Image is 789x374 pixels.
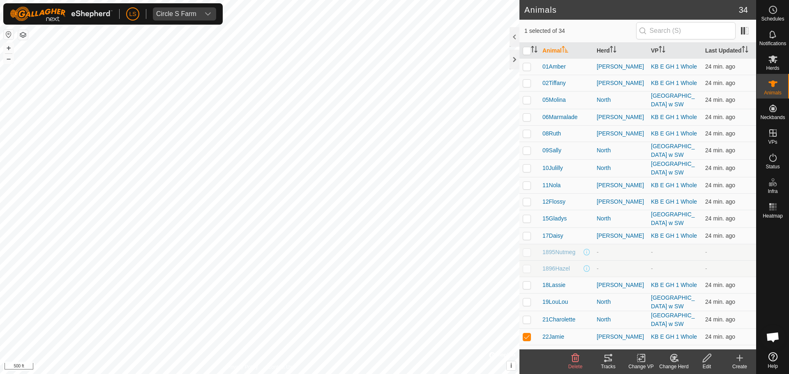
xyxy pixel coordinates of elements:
a: Contact Us [268,363,292,371]
span: Sep 12, 2025, 1:33 PM [705,182,735,188]
app-display-virtual-paddock-transition: - [651,265,653,272]
span: 21Charolette [542,315,575,324]
span: Sep 12, 2025, 1:33 PM [705,80,735,86]
span: 25Naomi [542,349,565,358]
span: LS [129,10,136,18]
div: [PERSON_NAME] [597,181,644,190]
span: Sep 12, 2025, 1:33 PM [705,232,735,239]
span: 11Nola [542,181,561,190]
div: dropdown trigger [200,7,216,21]
span: 18Lassie [542,281,565,289]
span: 22Jamie [542,333,564,341]
span: Sep 12, 2025, 1:33 PM [705,63,735,70]
span: Sep 12, 2025, 1:33 PM [705,147,735,154]
span: Sep 12, 2025, 1:33 PM [705,333,735,340]
span: Sep 12, 2025, 1:33 PM [705,198,735,205]
span: Sep 12, 2025, 1:33 PM [705,316,735,323]
span: Status [766,164,780,169]
span: 1896Hazel [542,264,570,273]
div: North [597,298,644,306]
p-sorticon: Activate to sort [659,47,665,54]
a: KB E GH 1 Whole [651,114,697,120]
span: 15Gladys [542,214,567,223]
div: [PERSON_NAME] [597,232,644,240]
a: KB E GH 1 Whole [651,198,697,205]
a: [GEOGRAPHIC_DATA] w SW [651,294,695,310]
th: Last Updated [702,43,756,59]
span: 1 selected of 34 [524,27,636,35]
span: 10Julilly [542,164,563,172]
span: 01Amber [542,62,566,71]
span: Circle S Farm [153,7,200,21]
app-display-virtual-paddock-transition: - [651,249,653,255]
button: – [4,54,14,64]
div: North [597,315,644,324]
div: North [597,164,644,172]
span: 1895Nutmeg [542,248,575,257]
span: Sep 12, 2025, 1:33 PM [705,298,735,305]
div: [PERSON_NAME] [597,281,644,289]
div: [PERSON_NAME] [597,62,644,71]
p-sorticon: Activate to sort [610,47,616,54]
div: [PERSON_NAME] [597,79,644,87]
div: Tracks [592,363,625,370]
a: KB E GH 1 Whole [651,80,697,86]
div: [PERSON_NAME] [597,197,644,206]
div: North [597,96,644,104]
span: 17Daisy [542,232,563,240]
span: Schedules [761,16,784,21]
div: [PERSON_NAME] [597,129,644,138]
div: North [597,214,644,223]
a: Privacy Policy [227,363,258,371]
p-sorticon: Activate to sort [562,47,568,54]
a: [GEOGRAPHIC_DATA] w SW [651,92,695,108]
span: Notifications [759,41,786,46]
a: [GEOGRAPHIC_DATA] w SW [651,161,695,176]
div: [PERSON_NAME] [597,349,644,358]
th: VP [648,43,702,59]
span: - [705,249,707,255]
button: Reset Map [4,30,14,39]
a: KB E GH 1 Whole [651,333,697,340]
span: Sep 12, 2025, 1:33 PM [705,215,735,222]
a: Help [757,349,789,372]
div: [PERSON_NAME] [597,113,644,122]
div: Create [723,363,756,370]
button: + [4,43,14,53]
a: KB E GH 1 Whole [651,130,697,137]
th: Herd [593,43,648,59]
span: Infra [768,189,777,194]
span: i [510,362,512,369]
a: [GEOGRAPHIC_DATA] w SW [651,312,695,327]
span: 05Molina [542,96,566,104]
a: [GEOGRAPHIC_DATA] w SW [651,211,695,226]
div: - [597,248,644,257]
p-sorticon: Activate to sort [531,47,538,54]
span: Sep 12, 2025, 1:33 PM [705,165,735,171]
div: Edit [690,363,723,370]
a: KB E GH 1 Whole [651,182,697,188]
span: 12Flossy [542,197,565,206]
span: 02Tiffany [542,79,566,87]
span: Herds [766,66,779,71]
div: North [597,146,644,155]
span: Sep 12, 2025, 1:33 PM [705,130,735,137]
span: 09Sally [542,146,561,155]
span: Animals [764,90,782,95]
input: Search (S) [636,22,736,39]
span: 19LouLou [542,298,568,306]
div: - [597,264,644,273]
div: [PERSON_NAME] [597,333,644,341]
span: Sep 12, 2025, 1:33 PM [705,282,735,288]
span: 06Marmalade [542,113,578,122]
span: Help [768,364,778,369]
img: Gallagher Logo [10,7,113,21]
button: i [507,361,516,370]
span: - [705,265,707,272]
button: Map Layers [18,30,28,40]
div: Circle S Farm [156,11,196,17]
span: Heatmap [763,213,783,218]
a: KB E GH 1 Whole [651,63,697,70]
span: 08Ruth [542,129,561,138]
div: Change Herd [657,363,690,370]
